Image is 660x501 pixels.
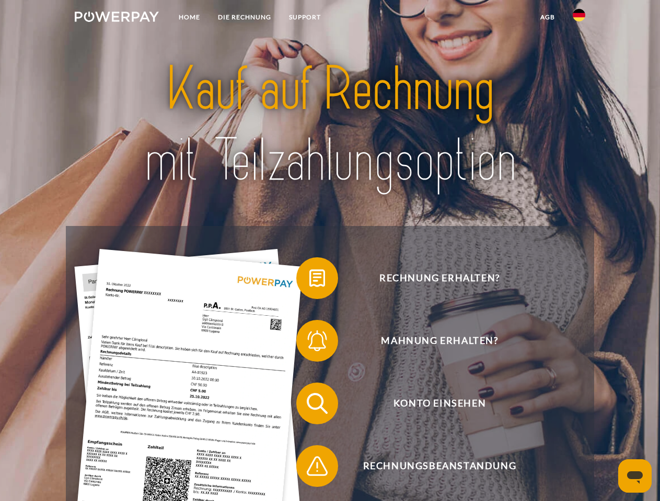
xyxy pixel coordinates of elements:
img: qb_search.svg [304,390,330,416]
img: de [573,9,585,21]
span: Rechnung erhalten? [311,257,568,299]
a: agb [531,8,564,27]
img: qb_warning.svg [304,453,330,479]
iframe: Schaltfläche zum Öffnen des Messaging-Fensters [618,459,652,493]
img: logo-powerpay-white.svg [75,11,159,22]
img: title-powerpay_de.svg [100,50,560,200]
a: SUPPORT [280,8,330,27]
a: Home [170,8,209,27]
span: Mahnung erhalten? [311,320,568,362]
button: Konto einsehen [296,383,568,424]
span: Rechnungsbeanstandung [311,445,568,487]
span: Konto einsehen [311,383,568,424]
a: DIE RECHNUNG [209,8,280,27]
img: qb_bell.svg [304,328,330,354]
button: Mahnung erhalten? [296,320,568,362]
button: Rechnungsbeanstandung [296,445,568,487]
img: qb_bill.svg [304,265,330,291]
button: Rechnung erhalten? [296,257,568,299]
